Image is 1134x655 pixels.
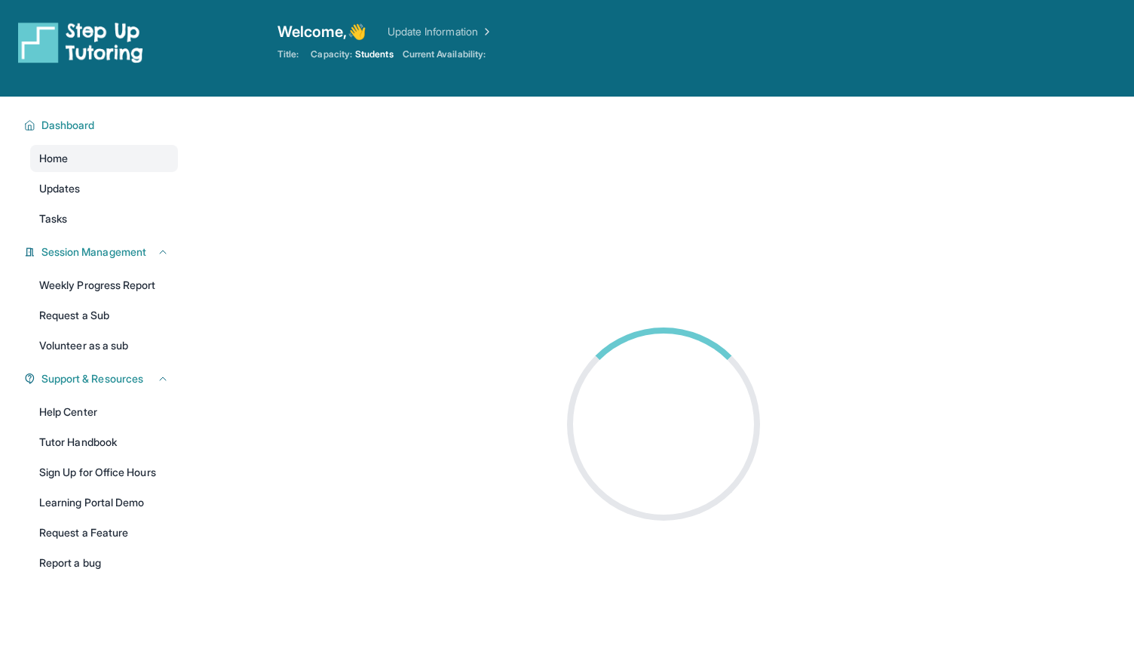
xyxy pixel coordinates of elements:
[30,549,178,577] a: Report a bug
[478,24,493,39] img: Chevron Right
[30,489,178,516] a: Learning Portal Demo
[30,332,178,359] a: Volunteer as a sub
[30,398,178,426] a: Help Center
[39,181,81,196] span: Updates
[18,21,143,63] img: logo
[30,302,178,329] a: Request a Sub
[30,519,178,546] a: Request a Feature
[277,21,366,42] span: Welcome, 👋
[30,175,178,202] a: Updates
[35,118,169,133] button: Dashboard
[30,145,178,172] a: Home
[30,205,178,232] a: Tasks
[41,371,143,386] span: Support & Resources
[35,371,169,386] button: Support & Resources
[35,244,169,260] button: Session Management
[403,48,486,60] span: Current Availability:
[41,244,146,260] span: Session Management
[355,48,394,60] span: Students
[388,24,493,39] a: Update Information
[39,151,68,166] span: Home
[30,459,178,486] a: Sign Up for Office Hours
[30,272,178,299] a: Weekly Progress Report
[277,48,299,60] span: Title:
[41,118,95,133] span: Dashboard
[30,429,178,456] a: Tutor Handbook
[39,211,67,226] span: Tasks
[311,48,352,60] span: Capacity:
